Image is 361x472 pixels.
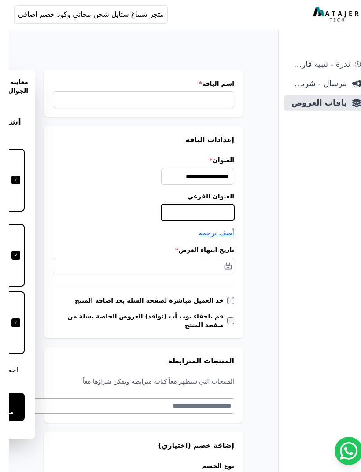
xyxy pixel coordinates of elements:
h3: إعدادات الباقة [44,135,225,145]
label: العنوان الفرعي [44,192,225,201]
span: متجر شماغ ستايل شحن مجاني وكود خصم اضافي [9,9,155,20]
h3: إضافة خصم (اختياري) [44,440,225,451]
label: تاريخ انتهاء العرض [44,245,225,254]
button: متجر شماغ ستايل شحن مجاني وكود خصم اضافي [5,5,159,24]
label: خذ العميل مباشرة لصفحة السلة بعد اضافة المنتج [66,296,218,305]
span: ندرة - تنبية قارب علي النفاذ [279,58,341,70]
label: نوع الخصم [134,461,225,470]
h3: المنتجات المترابطة [44,356,225,366]
label: قم باخفاء بوب أب (نوافذ) العروض الخاصة بسلة من صفحة المنتج [48,312,218,329]
span: باقات العروض [279,97,338,109]
button: أضف ترجمة [190,228,225,238]
img: MatajerTech Logo [304,7,352,22]
p: المنتجات التي ستظهر معاً كباقة مترابطة ويمكن شراؤها معاً [44,377,225,386]
label: العنوان [44,156,225,165]
textarea: Search [7,401,223,411]
span: مرسال - شريط دعاية [279,77,338,90]
label: اسم الباقة [44,79,225,88]
span: أضف ترجمة [190,229,225,237]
